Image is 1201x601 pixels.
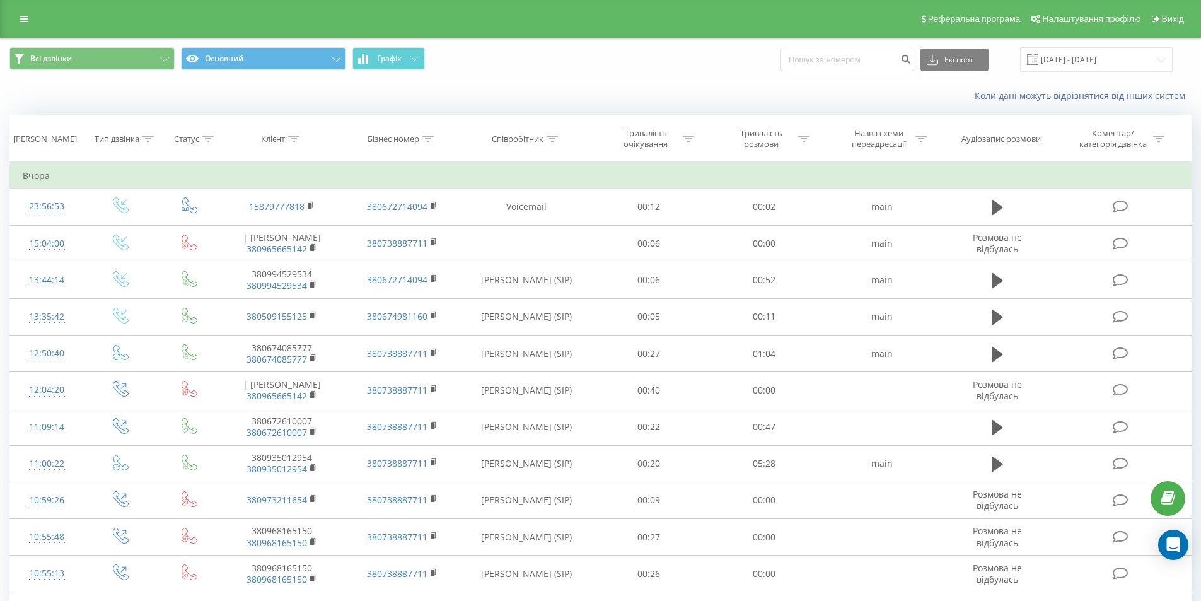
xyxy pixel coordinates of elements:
a: 380968165150 [247,573,307,585]
div: Тривалість очікування [612,128,680,149]
td: 380935012954 [222,445,342,482]
a: 380672714094 [367,201,427,213]
td: 00:52 [707,262,822,298]
div: Клієнт [261,134,285,144]
div: 12:04:20 [23,378,71,402]
div: 12:50:40 [23,341,71,366]
div: 10:55:13 [23,561,71,586]
td: 00:12 [591,189,707,225]
td: 00:11 [707,298,822,335]
td: 380968165150 [222,556,342,592]
td: Вчора [10,163,1192,189]
a: 380672714094 [367,274,427,286]
span: Розмова не відбулась [973,562,1022,585]
td: 380994529534 [222,262,342,298]
a: 380738887711 [367,421,427,433]
a: 15879777818 [249,201,305,213]
div: 15:04:00 [23,231,71,256]
a: 380965665142 [247,243,307,255]
td: main [821,189,941,225]
td: main [821,336,941,372]
td: main [821,445,941,482]
span: Всі дзвінки [30,54,72,64]
td: 00:06 [591,225,707,262]
span: Вихід [1162,14,1184,24]
a: 380738887711 [367,457,427,469]
a: 380965665142 [247,390,307,402]
div: Бізнес номер [368,134,419,144]
button: Графік [352,47,425,70]
a: 380994529534 [247,279,307,291]
div: Open Intercom Messenger [1158,530,1188,560]
span: Налаштування профілю [1042,14,1140,24]
td: Voicemail [462,189,591,225]
a: Коли дані можуть відрізнятися вiд інших систем [975,90,1192,102]
td: 01:04 [707,336,822,372]
td: [PERSON_NAME] (SIP) [462,372,591,409]
td: | [PERSON_NAME] [222,225,342,262]
input: Пошук за номером [780,49,914,71]
div: Співробітник [492,134,543,144]
div: 11:00:22 [23,452,71,476]
div: Назва схеми переадресації [845,128,912,149]
td: 00:22 [591,409,707,445]
div: 10:59:26 [23,488,71,513]
td: 380968165150 [222,519,342,556]
td: 00:00 [707,482,822,518]
div: Коментар/категорія дзвінка [1076,128,1150,149]
td: main [821,225,941,262]
td: | [PERSON_NAME] [222,372,342,409]
div: 11:09:14 [23,415,71,440]
td: 00:26 [591,556,707,592]
span: Розмова не відбулась [973,378,1022,402]
td: 00:06 [591,262,707,298]
td: 380672610007 [222,409,342,445]
div: 13:44:14 [23,268,71,293]
div: Тривалість розмови [728,128,795,149]
div: Тип дзвінка [95,134,139,144]
a: 380509155125 [247,310,307,322]
button: Експорт [920,49,989,71]
td: 00:00 [707,519,822,556]
a: 380738887711 [367,531,427,543]
td: 00:47 [707,409,822,445]
td: [PERSON_NAME] (SIP) [462,556,591,592]
a: 380674981160 [367,310,427,322]
button: Всі дзвінки [9,47,175,70]
td: [PERSON_NAME] (SIP) [462,482,591,518]
a: 380738887711 [367,494,427,506]
a: 380968165150 [247,537,307,549]
td: 00:20 [591,445,707,482]
td: [PERSON_NAME] (SIP) [462,409,591,445]
td: 00:00 [707,556,822,592]
span: Графік [377,54,402,63]
div: 13:35:42 [23,305,71,329]
span: Розмова не відбулась [973,231,1022,255]
td: [PERSON_NAME] (SIP) [462,445,591,482]
td: 00:02 [707,189,822,225]
div: 10:55:48 [23,525,71,549]
span: Реферальна програма [928,14,1021,24]
div: 23:56:53 [23,194,71,219]
button: Основний [181,47,346,70]
div: Статус [174,134,199,144]
td: 00:27 [591,336,707,372]
span: Розмова не відбулась [973,525,1022,548]
a: 380674085777 [247,353,307,365]
td: [PERSON_NAME] (SIP) [462,336,591,372]
div: [PERSON_NAME] [13,134,77,144]
td: [PERSON_NAME] (SIP) [462,298,591,335]
td: main [821,262,941,298]
a: 380738887711 [367,237,427,249]
td: [PERSON_NAME] (SIP) [462,519,591,556]
a: 380935012954 [247,463,307,475]
td: 00:27 [591,519,707,556]
a: 380973211654 [247,494,307,506]
a: 380738887711 [367,568,427,580]
a: 380672610007 [247,426,307,438]
a: 380738887711 [367,384,427,396]
td: 00:40 [591,372,707,409]
td: 00:00 [707,372,822,409]
td: main [821,298,941,335]
td: 05:28 [707,445,822,482]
